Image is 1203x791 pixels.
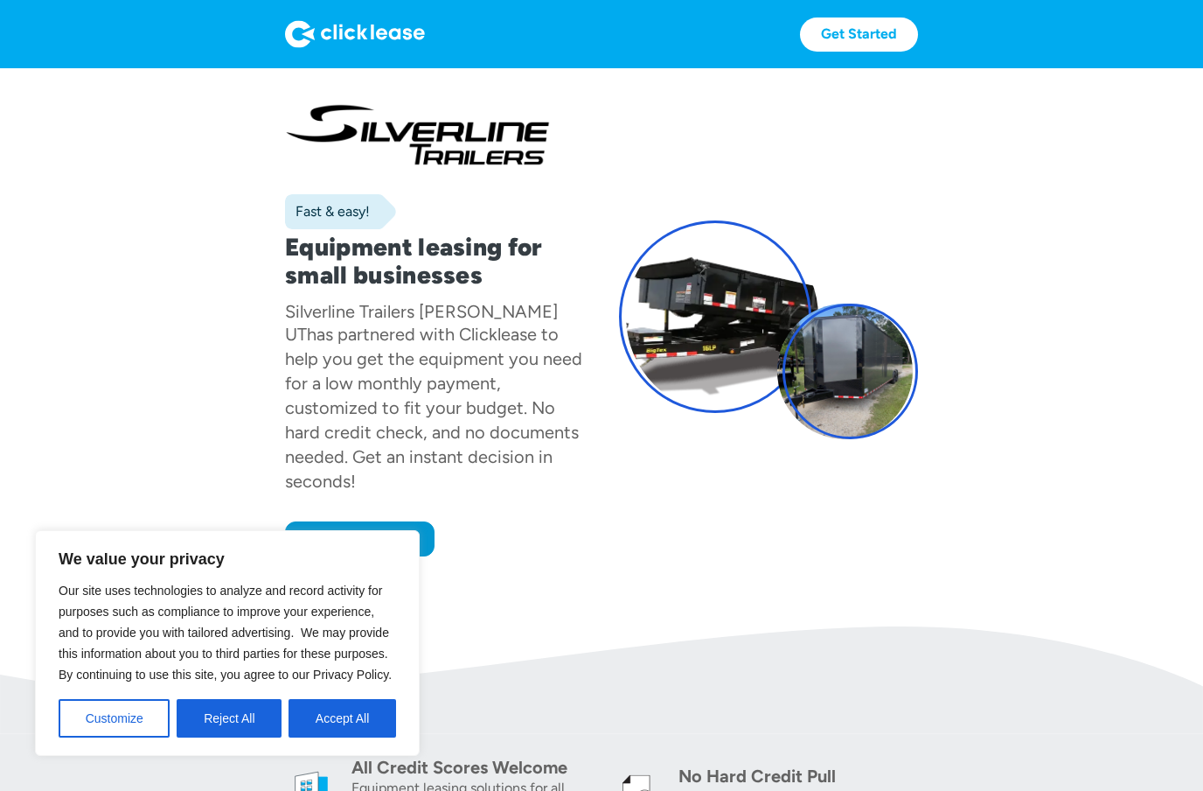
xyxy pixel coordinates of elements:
div: No Hard Credit Pull [678,764,918,788]
p: We value your privacy [59,549,396,570]
div: Fast & easy! [285,203,370,220]
button: Reject All [177,699,282,738]
h1: Equipment leasing for small businesses [285,233,584,289]
div: We value your privacy [35,530,420,756]
a: Apply now [285,521,435,556]
button: Customize [59,699,170,738]
span: Our site uses technologies to analyze and record activity for purposes such as compliance to impr... [59,584,392,682]
div: Silverline Trailers [PERSON_NAME] UT [285,301,558,345]
img: Logo [285,20,425,48]
a: Get Started [800,17,918,52]
button: Accept All [289,699,396,738]
div: All Credit Scores Welcome [351,755,591,780]
div: has partnered with Clicklease to help you get the equipment you need for a low monthly payment, c... [285,324,582,492]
